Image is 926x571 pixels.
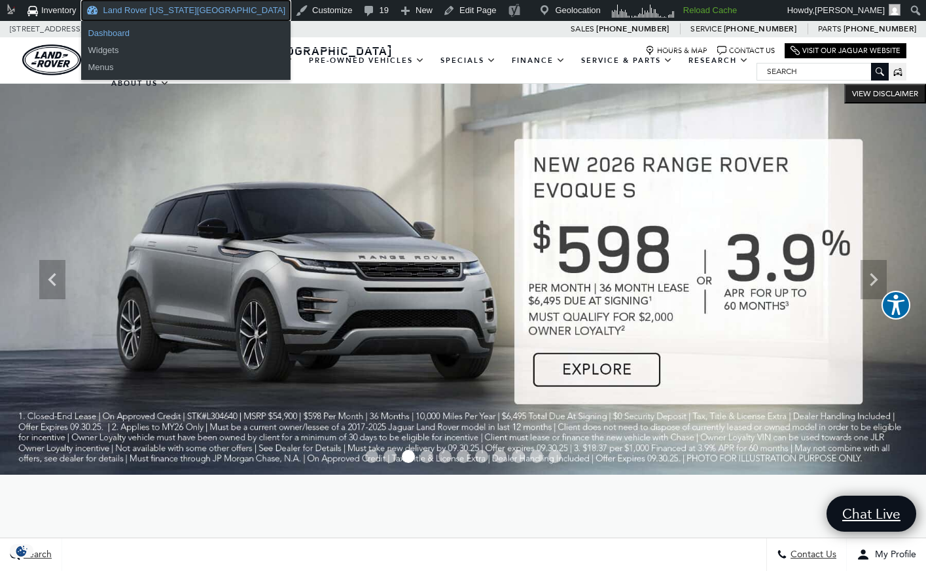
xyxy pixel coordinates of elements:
a: Visit Our Jaguar Website [791,46,900,56]
img: Opt-Out Icon [7,544,37,558]
span: Go to slide 2 [383,450,397,463]
span: Go to slide 11 [548,450,561,463]
section: Click to Open Cookie Consent Modal [7,544,37,558]
aside: Accessibility Help Desk [881,291,910,322]
a: Dashboard [81,25,291,42]
button: Open user profile menu [847,538,926,571]
a: Specials [433,49,504,72]
span: Go to slide 3 [402,450,415,463]
span: Go to slide 9 [512,450,525,463]
span: My Profile [870,549,916,561]
span: Go to slide 5 [438,450,452,463]
span: [STREET_ADDRESS] • [10,21,89,37]
a: Research [681,49,757,72]
a: Service & Parts [573,49,681,72]
div: Previous [39,260,65,299]
img: Land Rover [22,45,81,75]
span: Sales [571,24,594,33]
a: [PHONE_NUMBER] [596,24,669,34]
span: Go to slide 10 [530,450,543,463]
span: Go to slide 6 [457,450,470,463]
span: Parts [818,24,842,33]
span: Service [690,24,721,33]
a: Hours & Map [645,46,707,56]
a: Menus [81,59,291,76]
span: Go to slide 8 [493,450,507,463]
span: Chat Live [836,505,907,523]
a: Pre-Owned Vehicles [301,49,433,72]
a: [PHONE_NUMBER] [724,24,796,34]
span: Go to slide 4 [420,450,433,463]
a: Widgets [81,42,291,59]
button: Explore your accessibility options [881,291,910,320]
span: Go to slide 7 [475,450,488,463]
span: Contact Us [787,549,836,561]
span: Go to slide 1 [365,450,378,463]
nav: Main Navigation [103,49,757,95]
span: [PERSON_NAME] [815,5,885,15]
a: [STREET_ADDRESS] • [US_STATE][GEOGRAPHIC_DATA], CO 80905 [10,24,254,33]
button: VIEW DISCLAIMER [844,84,926,103]
div: Next [861,260,887,299]
a: About Us [103,72,177,95]
a: [PHONE_NUMBER] [844,24,916,34]
img: Visitors over 48 hours. Click for more Clicky Site Stats. [607,2,679,20]
span: VIEW DISCLAIMER [852,88,918,99]
strong: Reload Cache [683,5,737,15]
a: Chat Live [827,496,916,532]
a: Finance [504,49,573,72]
a: Contact Us [717,46,775,56]
a: land-rover [22,45,81,75]
input: Search [757,64,888,79]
